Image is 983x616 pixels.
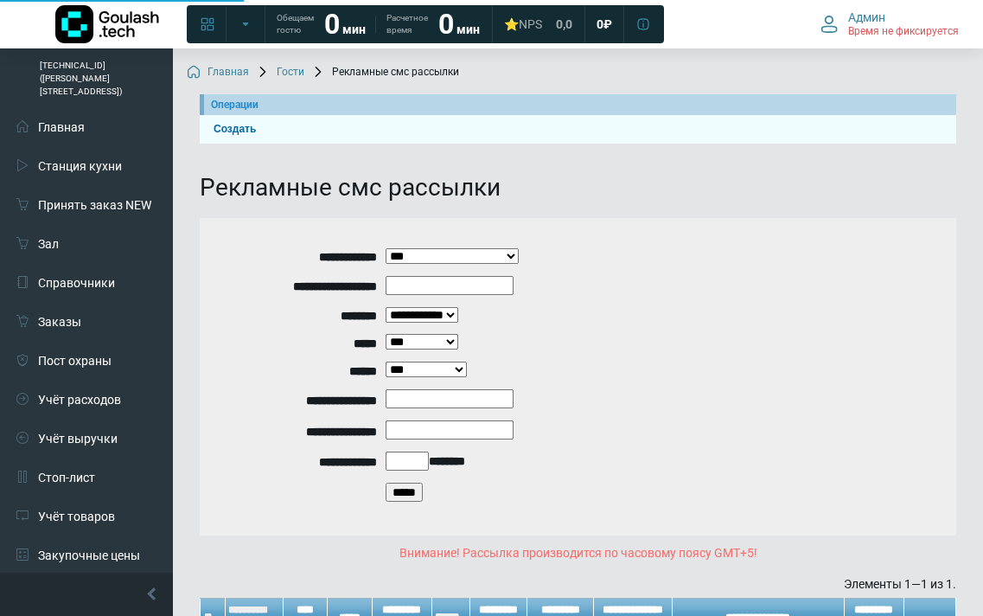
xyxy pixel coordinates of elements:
span: NPS [519,17,542,31]
h1: Рекламные смс рассылки [200,173,956,202]
span: мин [342,22,366,36]
span: 0,0 [556,16,572,32]
button: Админ Время не фиксируется [810,6,969,42]
a: Обещаем гостю 0 мин Расчетное время 0 мин [266,9,490,40]
a: 0 ₽ [586,9,622,40]
a: Создать [207,121,949,138]
span: Рекламные смс рассылки [311,66,459,80]
span: Время не фиксируется [848,25,959,39]
div: ⭐ [504,16,542,32]
span: 0 [597,16,603,32]
img: Логотип компании Goulash.tech [55,5,159,43]
span: Админ [848,10,885,25]
span: Обещаем гостю [277,12,314,36]
a: Гости [256,66,304,80]
span: мин [456,22,480,36]
a: ⭐NPS 0,0 [494,9,583,40]
strong: 0 [324,8,340,41]
span: ₽ [603,16,612,32]
div: Элементы 1—1 из 1. [200,575,956,594]
span: Расчетное время [386,12,428,36]
strong: 0 [438,8,454,41]
div: Операции [211,97,949,112]
a: Главная [187,66,249,80]
span: Внимание! Рассылка производится по часовому поясу GMT+5! [399,546,757,560]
